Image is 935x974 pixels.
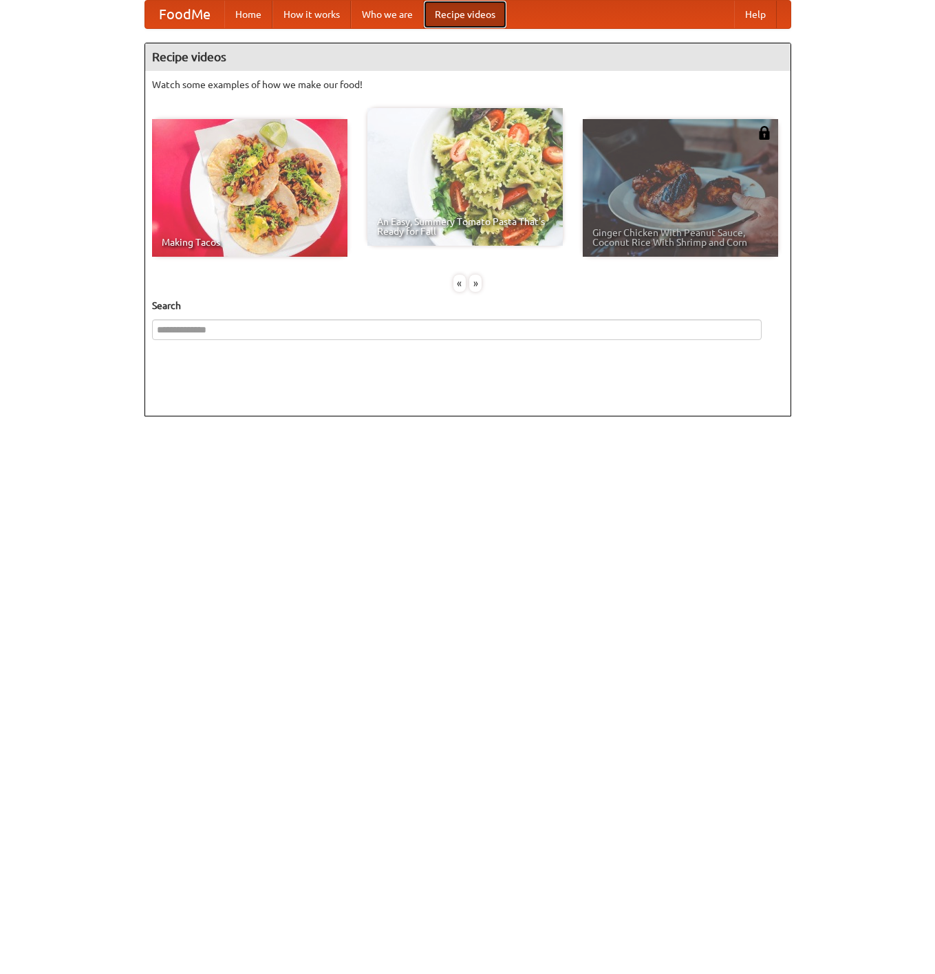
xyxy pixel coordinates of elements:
a: Recipe videos [424,1,506,28]
span: An Easy, Summery Tomato Pasta That's Ready for Fall [377,217,553,236]
a: Help [734,1,777,28]
a: How it works [272,1,351,28]
img: 483408.png [757,126,771,140]
h4: Recipe videos [145,43,791,71]
a: Making Tacos [152,119,347,257]
a: Home [224,1,272,28]
h5: Search [152,299,784,313]
div: « [453,275,466,292]
div: » [469,275,482,292]
p: Watch some examples of how we make our food! [152,78,784,92]
span: Making Tacos [162,237,338,247]
a: An Easy, Summery Tomato Pasta That's Ready for Fall [367,108,563,246]
a: Who we are [351,1,424,28]
a: FoodMe [145,1,224,28]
